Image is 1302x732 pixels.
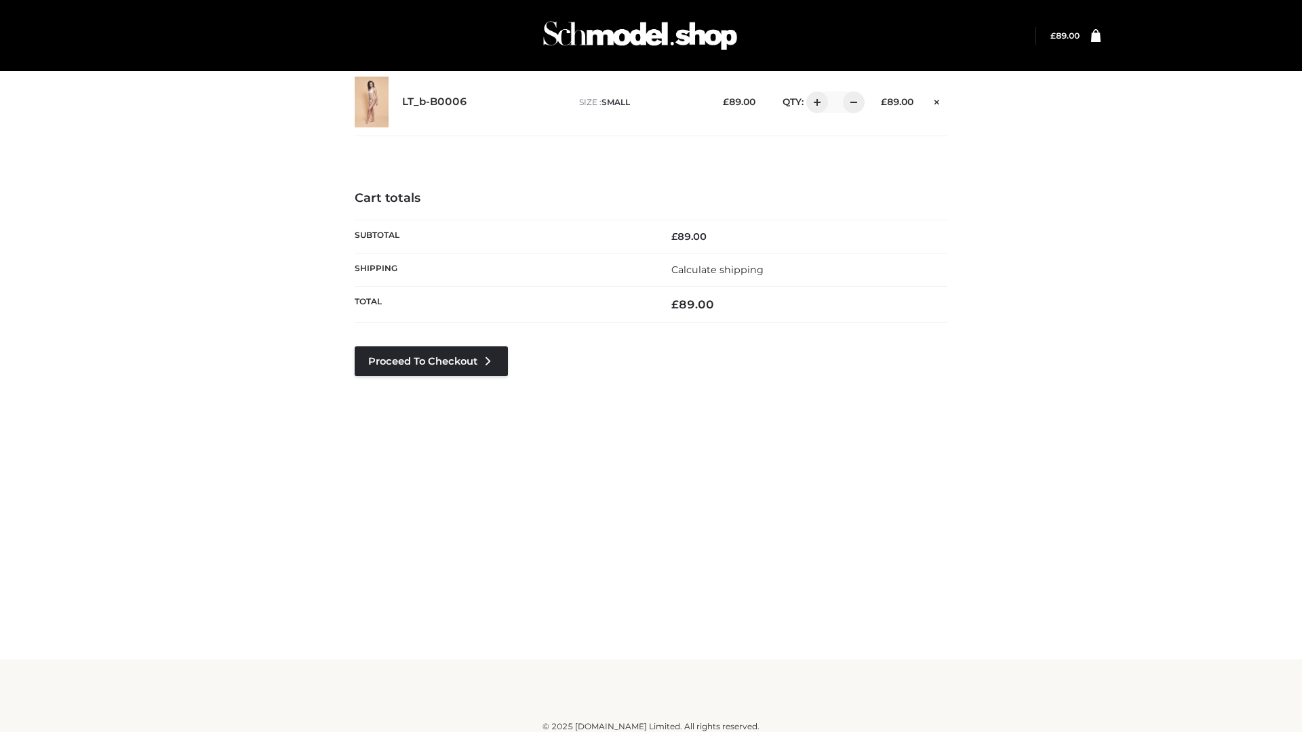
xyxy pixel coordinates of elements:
span: £ [723,96,729,107]
th: Subtotal [355,220,651,253]
a: Calculate shipping [671,264,764,276]
bdi: 89.00 [723,96,755,107]
th: Shipping [355,253,651,286]
bdi: 89.00 [671,298,714,311]
a: Remove this item [927,91,947,109]
a: £89.00 [1050,30,1080,41]
span: £ [671,230,677,243]
img: Schmodel Admin 964 [538,9,742,62]
span: £ [671,298,679,311]
span: SMALL [601,97,630,107]
bdi: 89.00 [881,96,913,107]
span: £ [881,96,887,107]
span: £ [1050,30,1056,41]
h4: Cart totals [355,191,947,206]
a: Proceed to Checkout [355,346,508,376]
img: LT_b-B0006 - SMALL [355,77,389,127]
a: LT_b-B0006 [402,96,467,108]
div: QTY: [769,91,860,113]
th: Total [355,287,651,323]
p: size : [579,96,702,108]
bdi: 89.00 [671,230,707,243]
bdi: 89.00 [1050,30,1080,41]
